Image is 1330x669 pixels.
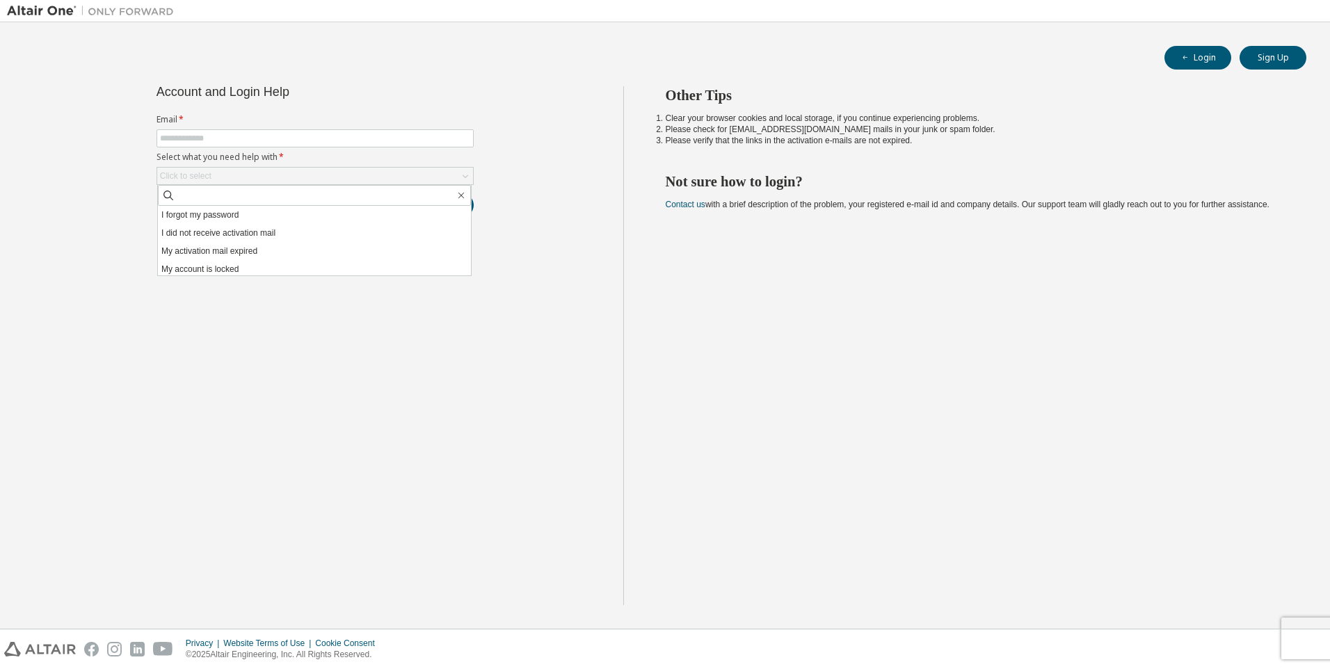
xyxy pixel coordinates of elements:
img: facebook.svg [84,642,99,656]
li: Please verify that the links in the activation e-mails are not expired. [666,135,1282,146]
h2: Other Tips [666,86,1282,104]
div: Account and Login Help [157,86,410,97]
img: Altair One [7,4,181,18]
li: I forgot my password [158,206,471,224]
div: Website Terms of Use [223,638,315,649]
label: Email [157,114,474,125]
label: Select what you need help with [157,152,474,163]
button: Login [1164,46,1231,70]
div: Click to select [160,170,211,182]
img: instagram.svg [107,642,122,656]
div: Click to select [157,168,473,184]
li: Please check for [EMAIL_ADDRESS][DOMAIN_NAME] mails in your junk or spam folder. [666,124,1282,135]
img: youtube.svg [153,642,173,656]
div: Privacy [186,638,223,649]
a: Contact us [666,200,705,209]
h2: Not sure how to login? [666,172,1282,191]
button: Sign Up [1240,46,1306,70]
img: linkedin.svg [130,642,145,656]
li: Clear your browser cookies and local storage, if you continue experiencing problems. [666,113,1282,124]
img: altair_logo.svg [4,642,76,656]
div: Cookie Consent [315,638,383,649]
span: with a brief description of the problem, your registered e-mail id and company details. Our suppo... [666,200,1269,209]
p: © 2025 Altair Engineering, Inc. All Rights Reserved. [186,649,383,661]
